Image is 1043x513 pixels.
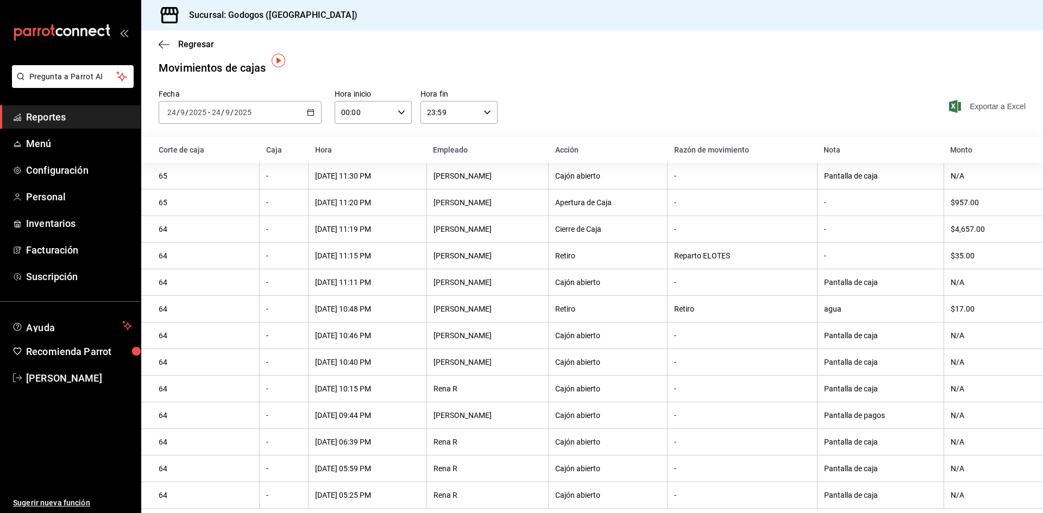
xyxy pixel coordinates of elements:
span: / [185,108,189,117]
div: [PERSON_NAME] [433,172,542,180]
div: N/A [951,358,1026,366]
div: - [674,358,810,366]
div: [DATE] 10:15 PM [315,384,420,393]
div: [DATE] 11:11 PM [315,278,420,287]
div: N/A [951,464,1026,473]
div: - [266,464,301,473]
label: Hora inicio [335,90,412,98]
div: Rena R [433,464,542,473]
div: Monto [950,145,1026,154]
div: [DATE] 10:40 PM [315,358,420,366]
a: Pregunta a Parrot AI [8,79,134,90]
div: Rena R [433,491,542,499]
div: 64 [159,305,253,313]
div: 64 [159,384,253,393]
div: 64 [159,278,253,287]
input: -- [180,108,185,117]
span: - [208,108,210,117]
div: 65 [159,172,253,180]
span: Suscripción [26,269,132,284]
button: open_drawer_menu [120,28,128,37]
div: 65 [159,198,253,207]
div: - [674,411,810,420]
div: $957.00 [951,198,1026,207]
span: Inventarios [26,216,132,231]
div: [DATE] 10:46 PM [315,331,420,340]
div: Cajón abierto [555,384,661,393]
div: [DATE] 11:30 PM [315,172,420,180]
div: - [674,225,810,233]
div: - [266,198,301,207]
button: Exportar a Excel [951,100,1026,113]
div: Apertura de Caja [555,198,661,207]
div: - [266,172,301,180]
div: Rena R [433,438,542,446]
img: Tooltip marker [272,54,285,67]
div: [DATE] 11:19 PM [315,225,420,233]
label: Fecha [159,90,322,98]
div: [PERSON_NAME] [433,331,542,340]
div: [PERSON_NAME] [433,251,542,260]
input: -- [167,108,177,117]
div: Cajón abierto [555,172,661,180]
span: Sugerir nueva función [13,497,132,509]
div: Pantalla de caja [824,491,937,499]
div: Cajón abierto [555,464,661,473]
div: - [824,225,937,233]
div: - [266,411,301,420]
div: - [674,331,810,340]
div: Pantalla de caja [824,464,937,473]
div: Rena R [433,384,542,393]
div: - [266,305,301,313]
div: Acción [555,145,661,154]
div: Cajón abierto [555,411,661,420]
div: Cajón abierto [555,278,661,287]
div: - [674,491,810,499]
div: Retiro [674,305,810,313]
div: - [674,278,810,287]
div: Razón de movimiento [674,145,810,154]
div: 64 [159,438,253,446]
div: [PERSON_NAME] [433,198,542,207]
div: [DATE] 09:44 PM [315,411,420,420]
input: -- [211,108,221,117]
span: Configuración [26,163,132,178]
div: Cajón abierto [555,358,661,366]
div: - [266,438,301,446]
div: 64 [159,331,253,340]
div: 64 [159,464,253,473]
div: - [824,251,937,260]
div: 64 [159,251,253,260]
input: ---- [189,108,207,117]
div: N/A [951,411,1026,420]
div: - [266,384,301,393]
div: Pantalla de pagos [824,411,937,420]
div: N/A [951,384,1026,393]
div: N/A [951,278,1026,287]
button: Regresar [159,39,214,49]
div: Retiro [555,305,661,313]
button: Pregunta a Parrot AI [12,65,134,88]
div: [DATE] 11:20 PM [315,198,420,207]
div: Retiro [555,251,661,260]
div: Empleado [433,145,542,154]
div: Pantalla de caja [824,331,937,340]
div: - [674,172,810,180]
div: Corte de caja [159,145,253,154]
input: ---- [234,108,252,117]
div: [PERSON_NAME] [433,305,542,313]
div: - [674,438,810,446]
div: [PERSON_NAME] [433,358,542,366]
div: Cajón abierto [555,331,661,340]
div: Reparto ELOTES [674,251,810,260]
div: - [266,331,301,340]
span: Regresar [178,39,214,49]
div: - [266,225,301,233]
span: Ayuda [26,319,118,332]
div: [PERSON_NAME] [433,278,542,287]
div: [DATE] 06:39 PM [315,438,420,446]
div: 64 [159,411,253,420]
div: - [674,198,810,207]
div: 64 [159,358,253,366]
span: / [177,108,180,117]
